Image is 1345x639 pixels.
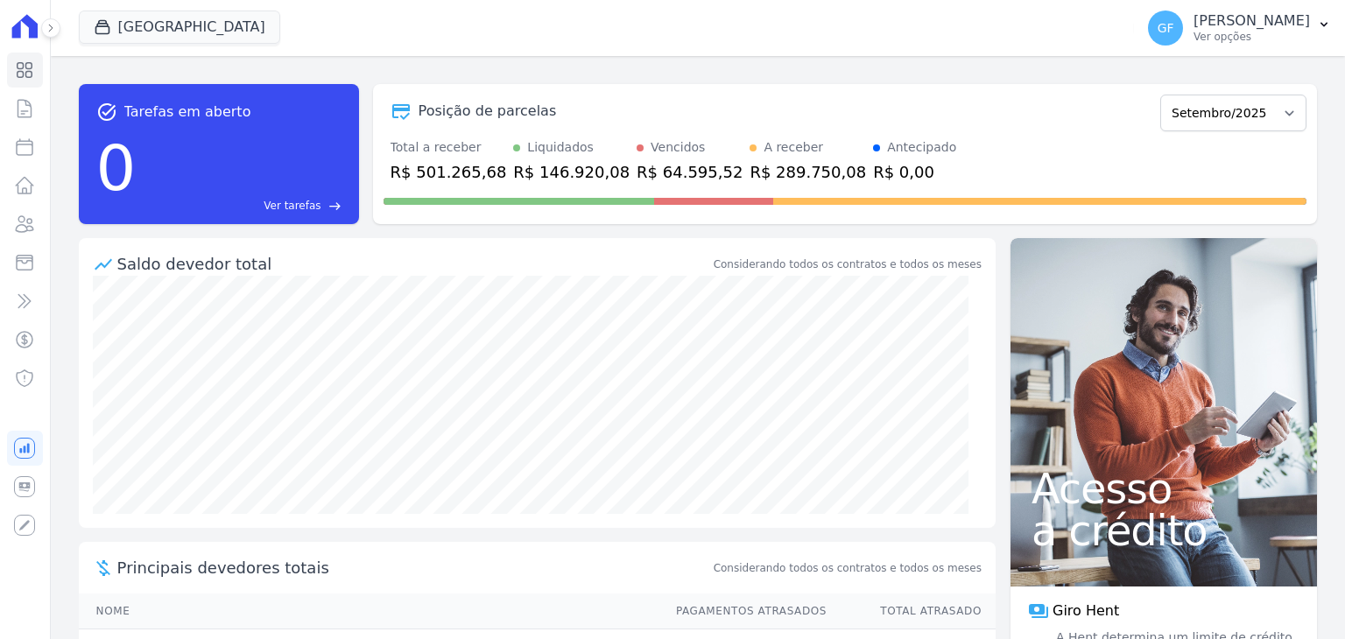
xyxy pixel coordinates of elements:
div: 0 [96,123,137,214]
span: task_alt [96,102,117,123]
div: Saldo devedor total [117,252,710,276]
div: R$ 64.595,52 [637,160,743,184]
div: Posição de parcelas [419,101,557,122]
span: Ver tarefas [264,198,320,214]
span: Principais devedores totais [117,556,710,579]
div: A receber [764,138,823,157]
span: Acesso [1032,467,1296,509]
button: [GEOGRAPHIC_DATA] [79,11,280,44]
span: Giro Hent [1053,600,1119,621]
span: GF [1158,22,1174,34]
th: Total Atrasado [827,593,996,629]
div: R$ 289.750,08 [750,160,866,184]
div: R$ 0,00 [873,160,956,184]
div: R$ 501.265,68 [391,160,507,184]
p: [PERSON_NAME] [1194,12,1310,30]
span: Tarefas em aberto [124,102,251,123]
div: Considerando todos os contratos e todos os meses [714,256,982,272]
a: Ver tarefas east [143,198,341,214]
th: Pagamentos Atrasados [659,593,827,629]
div: Liquidados [527,138,594,157]
span: Considerando todos os contratos e todos os meses [714,560,982,576]
div: R$ 146.920,08 [513,160,630,184]
span: east [328,200,342,213]
button: GF [PERSON_NAME] Ver opções [1134,4,1345,53]
div: Antecipado [887,138,956,157]
p: Ver opções [1194,30,1310,44]
div: Vencidos [651,138,705,157]
span: a crédito [1032,509,1296,551]
th: Nome [79,593,659,629]
div: Total a receber [391,138,507,157]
